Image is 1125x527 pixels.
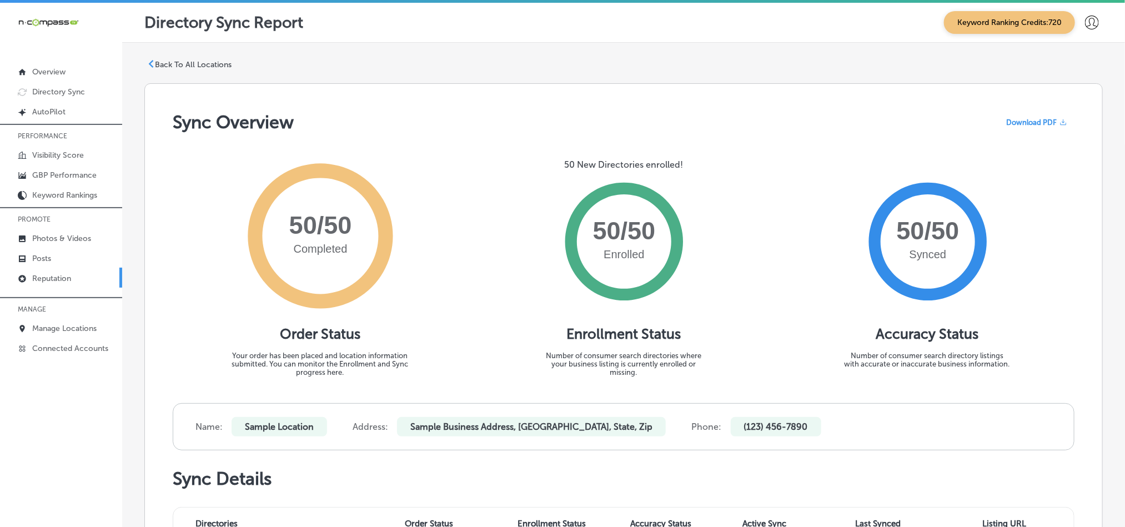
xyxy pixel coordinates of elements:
p: GBP Performance [32,170,97,180]
p: Manage Locations [32,324,97,333]
p: Photos & Videos [32,234,91,243]
h1: Sync Overview [173,112,294,133]
h1: Sync Details [173,468,1074,489]
p: Connected Accounts [32,344,108,353]
span: Download PDF [1006,118,1057,127]
p: Reputation [32,274,71,283]
h1: Order Status [280,325,360,343]
label: Address: [353,421,388,432]
p: Sample Business Address, [GEOGRAPHIC_DATA], State, Zip [397,417,666,436]
label: Name: [195,421,223,432]
p: 50 New Directories enrolled! [564,159,683,170]
p: Number of consumer search directory listings with accurate or inaccurate business information. [844,352,1011,368]
p: Posts [32,254,51,263]
p: Visibility Score [32,150,84,160]
label: Phone: [692,421,722,432]
p: Your order has been placed and location information submitted. You can monitor the Enrollment and... [223,352,417,377]
p: Number of consumer search directories where your business listing is currently enrolled or missing. [540,352,707,377]
p: Keyword Rankings [32,190,97,200]
h1: Enrollment Status [566,325,681,343]
p: (123) 456-7890 [731,417,821,436]
p: Back To All Locations [155,60,232,69]
p: AutoPilot [32,107,66,117]
p: Directory Sync [32,87,85,97]
img: 660ab0bf-5cc7-4cb8-ba1c-48b5ae0f18e60NCTV_CLogo_TV_Black_-500x88.png [18,17,79,28]
span: Keyword Ranking Credits: 720 [944,11,1075,34]
p: Sample Location [232,417,327,436]
h1: Accuracy Status [876,325,978,343]
p: Directory Sync Report [144,13,303,32]
p: Overview [32,67,66,77]
a: Back To All Locations [147,60,232,70]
